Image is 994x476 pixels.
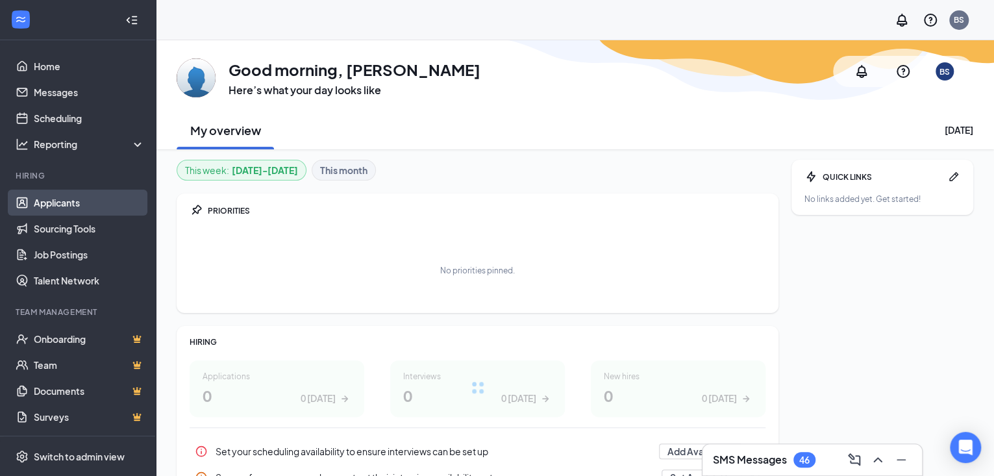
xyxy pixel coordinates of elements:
h1: Good morning, [PERSON_NAME] [229,58,480,81]
button: ComposeMessage [844,449,865,470]
svg: Notifications [894,12,910,28]
a: Talent Network [34,268,145,294]
svg: Analysis [16,138,29,151]
a: Scheduling [34,105,145,131]
a: Home [34,53,145,79]
div: Set your scheduling availability to ensure interviews can be set up [190,438,765,464]
svg: Notifications [854,64,869,79]
svg: Pin [190,204,203,217]
div: No priorities pinned. [440,265,515,276]
h2: My overview [190,122,261,138]
svg: Collapse [125,14,138,27]
svg: QuestionInfo [895,64,911,79]
a: Applicants [34,190,145,216]
svg: ComposeMessage [847,452,862,468]
div: Set your scheduling availability to ensure interviews can be set up [216,445,651,458]
div: QUICK LINKS [823,171,942,182]
svg: QuestionInfo [923,12,938,28]
div: Team Management [16,307,142,318]
div: No links added yet. Get started! [804,194,960,205]
button: Minimize [891,449,912,470]
svg: ChevronUp [870,452,886,468]
a: TeamCrown [34,352,145,378]
div: This week : [185,163,298,177]
div: BS [939,66,950,77]
div: PRIORITIES [208,205,765,216]
div: BS [954,14,964,25]
svg: Minimize [893,452,909,468]
button: Add Availability [659,444,742,459]
a: Messages [34,79,145,105]
h3: Here’s what your day looks like [229,83,480,97]
button: ChevronUp [867,449,888,470]
svg: Pen [947,170,960,183]
div: [DATE] [945,123,973,136]
a: Sourcing Tools [34,216,145,242]
b: This month [320,163,367,177]
a: SurveysCrown [34,404,145,430]
a: DocumentsCrown [34,378,145,404]
a: Job Postings [34,242,145,268]
div: HIRING [190,336,765,347]
a: OnboardingCrown [34,326,145,352]
div: 46 [799,455,810,466]
h3: SMS Messages [713,453,787,467]
svg: Settings [16,450,29,463]
svg: WorkstreamLogo [14,13,27,26]
div: Open Intercom Messenger [950,432,981,463]
img: Bill Senecal [177,58,216,97]
svg: Info [195,445,208,458]
svg: Bolt [804,170,817,183]
a: InfoSet your scheduling availability to ensure interviews can be set upAdd AvailabilityPin [190,438,765,464]
div: Switch to admin view [34,450,125,463]
div: Hiring [16,170,142,181]
div: Reporting [34,138,145,151]
b: [DATE] - [DATE] [232,163,298,177]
